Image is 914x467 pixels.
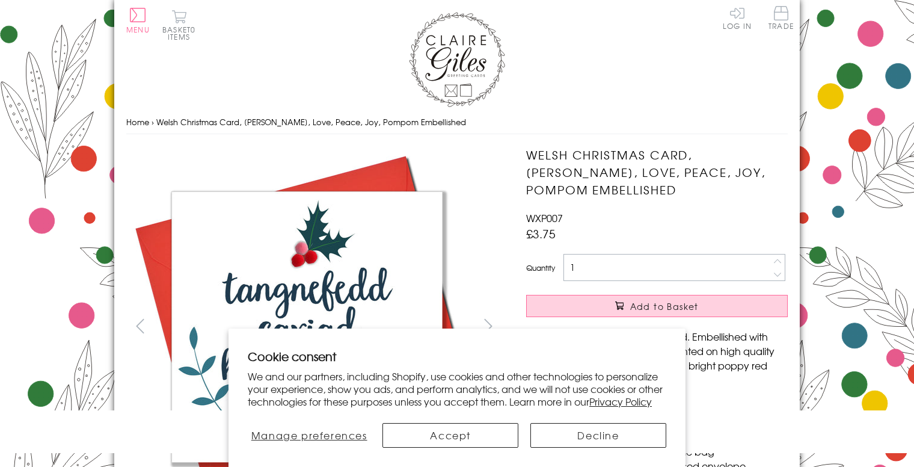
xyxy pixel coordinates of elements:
[126,116,149,128] a: Home
[409,12,505,107] img: Claire Giles Greetings Cards
[152,116,154,128] span: ›
[126,8,150,33] button: Menu
[768,6,794,32] a: Trade
[251,428,367,442] span: Manage preferences
[168,24,195,42] span: 0 items
[248,348,666,365] h2: Cookie consent
[156,116,466,128] span: Welsh Christmas Card, [PERSON_NAME], Love, Peace, Joy, Pompom Embellished
[126,24,150,35] span: Menu
[526,262,555,273] label: Quantity
[475,312,502,339] button: next
[589,394,652,409] a: Privacy Policy
[248,370,666,407] p: We and our partners, including Shopify, use cookies and other technologies to personalize your ex...
[126,312,153,339] button: prev
[526,211,563,225] span: WXP007
[382,423,518,448] button: Accept
[526,295,788,317] button: Add to Basket
[162,10,195,40] button: Basket0 items
[530,423,666,448] button: Decline
[630,300,699,312] span: Add to Basket
[248,423,370,448] button: Manage preferences
[126,110,788,135] nav: breadcrumbs
[768,6,794,29] span: Trade
[723,6,752,29] a: Log In
[526,146,788,198] h1: Welsh Christmas Card, [PERSON_NAME], Love, Peace, Joy, Pompom Embellished
[526,225,556,242] span: £3.75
